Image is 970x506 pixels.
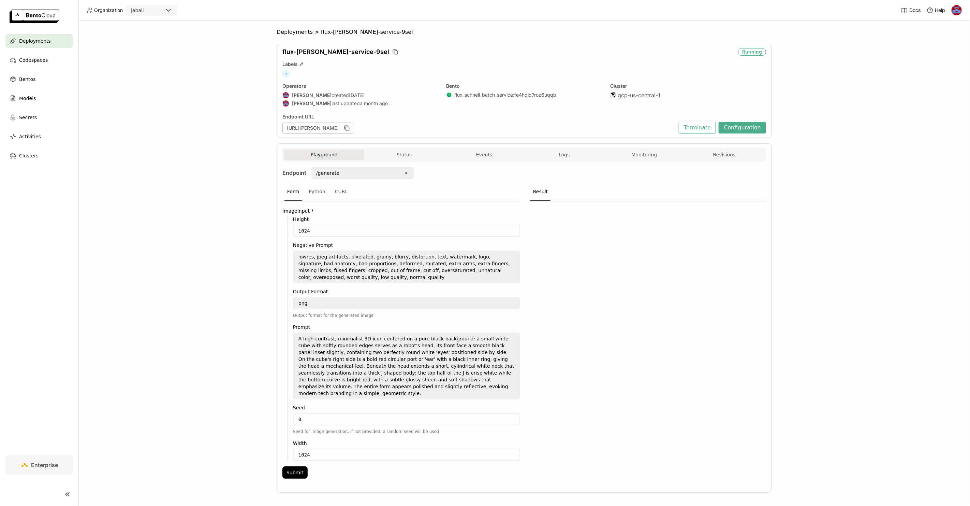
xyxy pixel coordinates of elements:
span: Organization [94,7,123,13]
button: Configuration [719,122,766,133]
input: Selected /generate. [340,170,341,177]
label: Width [293,440,520,446]
img: logo [10,10,59,23]
img: Jhonatan Oliveira [283,100,289,107]
div: /generate [316,170,339,177]
button: Playground [284,150,364,160]
span: Help [935,7,945,13]
strong: [PERSON_NAME] [292,100,332,107]
div: Seed for image generation. If not provided, a random seed will be used [293,428,520,435]
a: Activities [5,130,73,143]
span: > [313,29,321,36]
span: Enterprise [31,462,58,468]
span: flux-[PERSON_NAME]-service-9sel [321,29,413,36]
a: Docs [901,7,921,14]
div: created [282,92,438,99]
div: Operators [282,83,438,89]
span: Bentos [19,75,35,83]
span: + [282,70,290,78]
div: Running [738,48,766,56]
label: ImageInput * [282,208,520,214]
span: flux-[PERSON_NAME]-service-9sel [282,48,389,56]
svg: open [403,170,409,176]
div: Output format for the generated image [293,312,520,319]
span: Deployments [277,29,313,36]
div: Help [927,7,945,14]
span: [DATE] [349,92,365,98]
span: Docs [909,7,921,13]
a: Bentos [5,72,73,86]
button: Terminate [679,122,716,133]
a: Clusters [5,149,73,163]
label: Prompt [293,324,520,330]
div: Cluster [610,83,766,89]
div: Labels [282,61,766,67]
button: Revisions [684,150,764,160]
span: Secrets [19,113,37,122]
label: Negative Prompt [293,242,520,248]
span: Deployments [19,37,51,45]
button: Monitoring [604,150,685,160]
a: Enterprise [5,455,73,475]
nav: Breadcrumbs navigation [277,29,772,36]
div: Endpoint URL [282,114,675,120]
div: Python [306,183,328,201]
span: Activities [19,132,41,141]
a: Models [5,92,73,105]
strong: Endpoint [282,169,306,176]
span: Logs [559,152,570,158]
button: Status [364,150,444,160]
div: Form [284,183,302,201]
label: Height [293,216,520,222]
a: flux_schnell_batch_service:fe4hqjd7roz6uqqb [455,92,557,98]
button: Events [444,150,524,160]
button: Submit [282,466,308,479]
textarea: png [294,298,519,309]
textarea: lowres, jpeg artifacts, pixelated, grainy, blurry, distortion, text, watermark, logo, signature, ... [294,251,519,283]
label: Output Format [293,289,520,294]
div: CURL [332,183,351,201]
strong: [PERSON_NAME] [292,92,332,98]
div: jabali [131,7,144,14]
div: Result [530,183,550,201]
a: Secrets [5,111,73,124]
span: a month ago [360,100,388,107]
div: Bento [446,83,602,89]
a: Deployments [5,34,73,48]
div: last updated [282,100,438,107]
span: Codespaces [19,56,48,64]
span: Models [19,94,36,102]
div: [URL][PERSON_NAME] [282,123,353,133]
span: Clusters [19,152,39,160]
textarea: A high-contrast, minimalist 3D icon centered on a pure black background: a small white cube with ... [294,333,519,399]
label: Seed [293,405,520,410]
a: Codespaces [5,53,73,67]
img: Jhonatan Oliveira [283,92,289,98]
img: Jhonatan Oliveira [952,5,962,15]
span: gcp-us-central-1 [618,92,660,99]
